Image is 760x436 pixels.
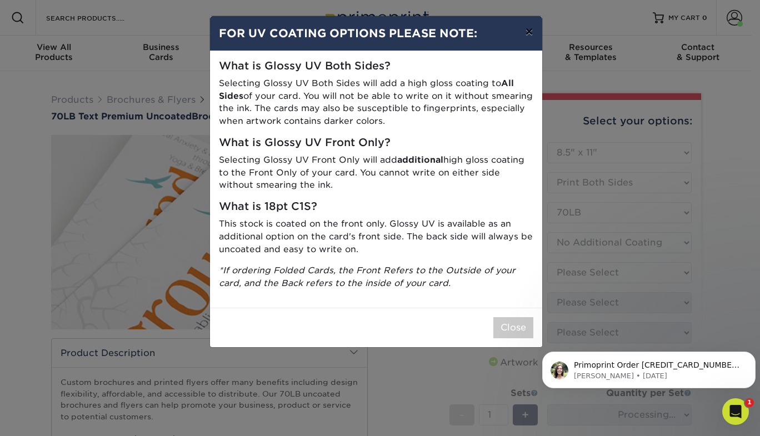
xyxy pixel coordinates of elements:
[219,78,514,101] strong: All Sides
[219,201,533,213] h5: What is 18pt C1S?
[219,137,533,149] h5: What is Glossy UV Front Only?
[219,77,533,128] p: Selecting Glossy UV Both Sides will add a high gloss coating to of your card. You will not be abl...
[516,16,542,47] button: ×
[36,43,204,53] p: Message from Julie, sent 33w ago
[219,218,533,255] p: This stock is coated on the front only. Glossy UV is available as an additional option on the car...
[745,398,754,407] span: 1
[397,154,443,165] strong: additional
[219,154,533,192] p: Selecting Glossy UV Front Only will add high gloss coating to the Front Only of your card. You ca...
[493,317,533,338] button: Close
[538,328,760,406] iframe: Intercom notifications message
[219,265,516,288] i: *If ordering Folded Cards, the Front Refers to the Outside of your card, and the Back refers to t...
[722,398,749,425] iframe: Intercom live chat
[219,60,533,73] h5: What is Glossy UV Both Sides?
[36,32,204,251] span: Primoprint Order [CREDIT_CARD_NUMBER] Hello! Thank you for placing your print order with us. For ...
[219,25,533,42] h4: FOR UV COATING OPTIONS PLEASE NOTE:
